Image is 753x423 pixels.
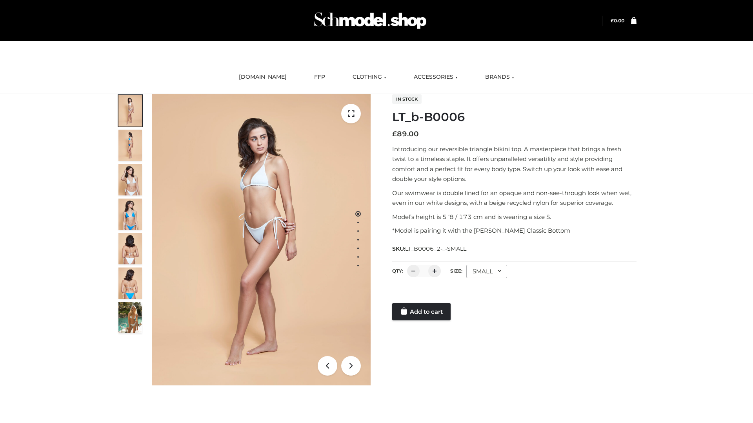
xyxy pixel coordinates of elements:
[118,164,142,195] img: ArielClassicBikiniTop_CloudNine_AzureSky_OW114ECO_3-scaled.jpg
[233,69,293,86] a: [DOMAIN_NAME]
[118,95,142,127] img: ArielClassicBikiniTop_CloudNine_AzureSky_OW114ECO_1-scaled.jpg
[118,233,142,264] img: ArielClassicBikiniTop_CloudNine_AzureSky_OW114ECO_7-scaled.jpg
[392,244,467,253] span: SKU:
[392,226,637,236] p: *Model is pairing it with the [PERSON_NAME] Classic Bottom
[450,268,462,274] label: Size:
[611,18,624,23] bdi: 0.00
[392,268,403,274] label: QTY:
[118,199,142,230] img: ArielClassicBikiniTop_CloudNine_AzureSky_OW114ECO_4-scaled.jpg
[118,268,142,299] img: ArielClassicBikiniTop_CloudNine_AzureSky_OW114ECO_8-scaled.jpg
[118,302,142,333] img: Arieltop_CloudNine_AzureSky2.jpg
[118,130,142,161] img: ArielClassicBikiniTop_CloudNine_AzureSky_OW114ECO_2-scaled.jpg
[479,69,520,86] a: BRANDS
[611,18,624,23] a: £0.00
[392,212,637,222] p: Model’s height is 5 ‘8 / 173 cm and is wearing a size S.
[347,69,392,86] a: CLOTHING
[405,245,466,252] span: LT_B0006_2-_-SMALL
[152,94,371,385] img: ArielClassicBikiniTop_CloudNine_AzureSky_OW114ECO_1
[466,265,507,278] div: SMALL
[311,5,429,36] img: Schmodel Admin 964
[392,144,637,184] p: Introducing our reversible triangle bikini top. A masterpiece that brings a fresh twist to a time...
[308,69,331,86] a: FFP
[392,110,637,124] h1: LT_b-B0006
[392,188,637,208] p: Our swimwear is double lined for an opaque and non-see-through look when wet, even in our white d...
[392,94,422,104] span: In stock
[392,303,451,320] a: Add to cart
[408,69,464,86] a: ACCESSORIES
[392,130,419,138] bdi: 89.00
[392,130,397,138] span: £
[611,18,614,23] span: £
